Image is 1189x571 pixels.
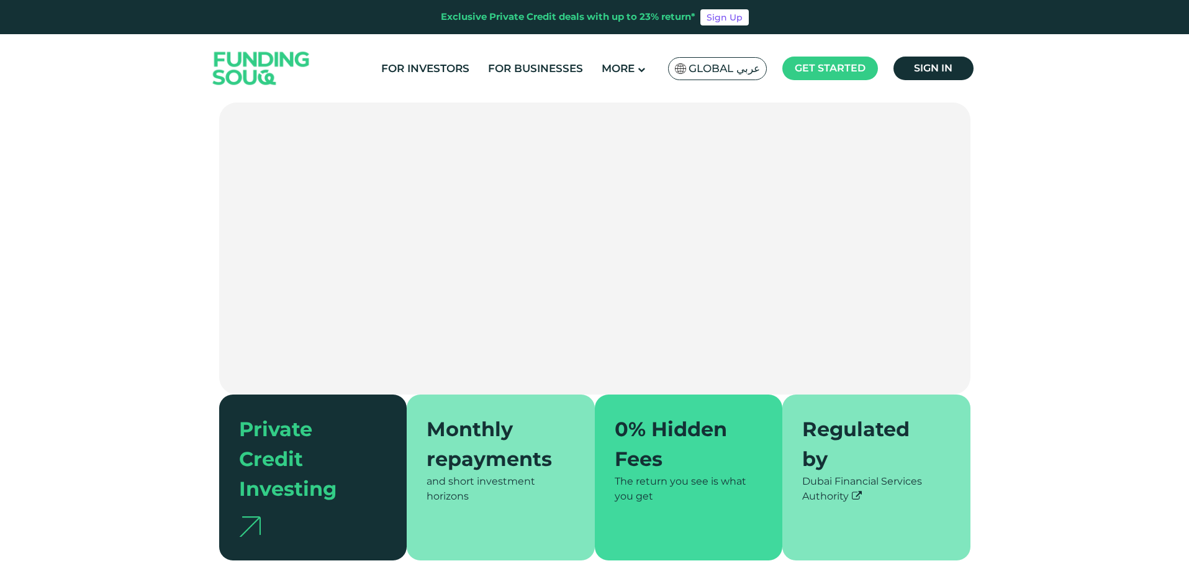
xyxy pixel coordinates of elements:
span: Sign in [914,62,952,74]
span: Get started [795,62,866,74]
div: 0% Hidden Fees [615,414,748,474]
a: Sign in [893,57,974,80]
div: Dubai Financial Services Authority [802,474,951,504]
div: Monthly repayments [427,414,560,474]
div: The return you see is what you get [615,474,763,504]
a: For Investors [378,58,472,79]
img: arrow [239,516,261,537]
div: Private Credit Investing [239,414,373,504]
span: More [602,62,635,75]
span: Global عربي [689,62,760,76]
img: SA Flag [675,63,686,74]
div: Exclusive Private Credit deals with up to 23% return* [441,10,695,24]
div: Regulated by [802,414,936,474]
a: Sign Up [700,9,749,25]
a: For Businesses [485,58,586,79]
div: and short investment horizons [427,474,575,504]
img: Logo [201,37,322,100]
